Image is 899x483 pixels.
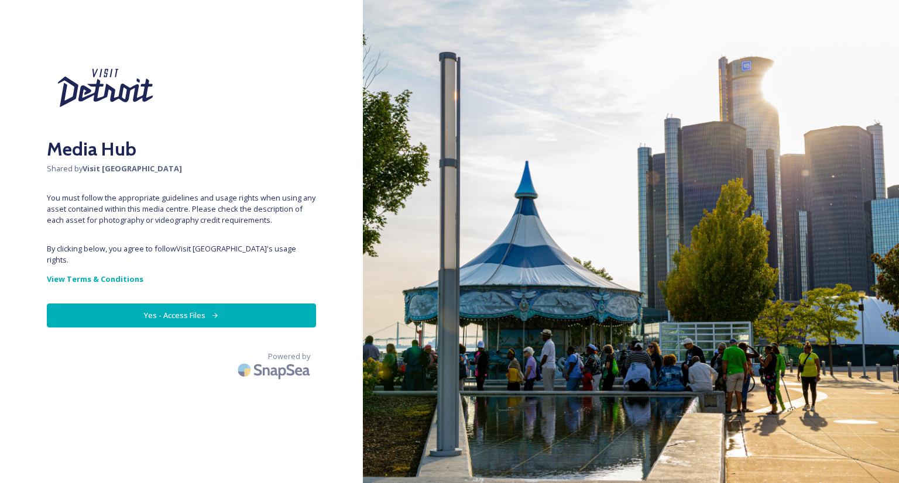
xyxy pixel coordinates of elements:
[47,243,316,265] span: By clicking below, you agree to follow Visit [GEOGRAPHIC_DATA] 's usage rights.
[47,274,143,284] strong: View Terms & Conditions
[47,135,316,163] h2: Media Hub
[47,163,316,174] span: Shared by
[83,163,182,174] strong: Visit [GEOGRAPHIC_DATA]
[268,351,310,362] span: Powered by
[47,47,164,129] img: Visit%20Detroit%20New%202024.svg
[47,192,316,226] span: You must follow the appropriate guidelines and usage rights when using any asset contained within...
[47,303,316,327] button: Yes - Access Files
[234,356,316,384] img: SnapSea Logo
[47,272,316,286] a: View Terms & Conditions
